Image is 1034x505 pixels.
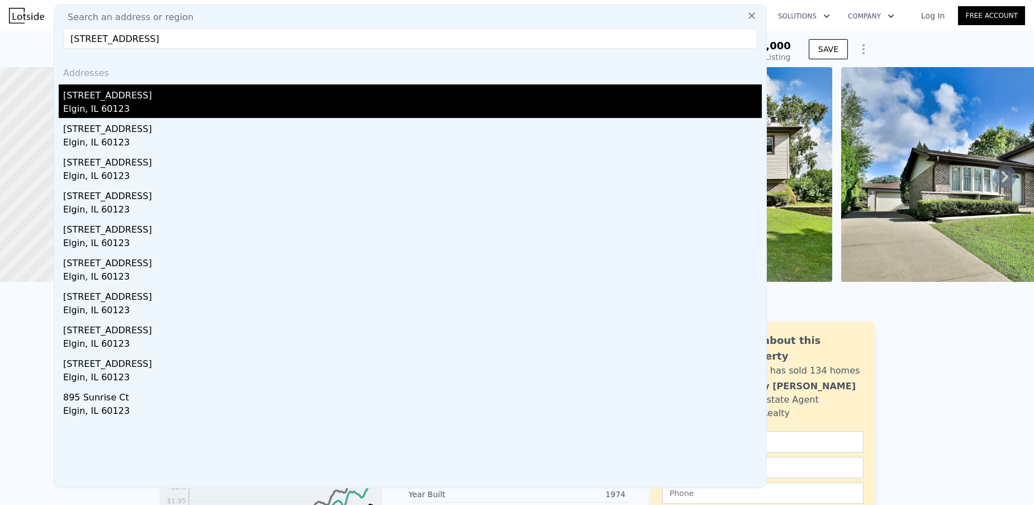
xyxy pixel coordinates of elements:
[739,393,819,407] div: Real Estate Agent
[63,84,762,102] div: [STREET_ADDRESS]
[63,237,762,252] div: Elgin, IL 60123
[662,483,864,504] input: Phone
[517,489,625,500] div: 1974
[63,371,762,386] div: Elgin, IL 60123
[63,353,762,371] div: [STREET_ADDRESS]
[63,118,762,136] div: [STREET_ADDRESS]
[63,304,762,319] div: Elgin, IL 60123
[908,10,958,21] a: Log In
[63,185,762,203] div: [STREET_ADDRESS]
[167,497,186,505] tspan: $1.95
[63,136,762,152] div: Elgin, IL 60123
[63,152,762,169] div: [STREET_ADDRESS]
[63,252,762,270] div: [STREET_ADDRESS]
[839,6,903,26] button: Company
[63,270,762,286] div: Elgin, IL 60123
[59,58,762,84] div: Addresses
[63,219,762,237] div: [STREET_ADDRESS]
[739,333,864,364] div: Ask about this property
[63,169,762,185] div: Elgin, IL 60123
[171,483,186,491] tspan: $2.1
[63,29,757,49] input: Enter an address, city, region, neighborhood or zip code
[63,404,762,420] div: Elgin, IL 60123
[852,38,875,60] button: Show Options
[769,6,839,26] button: Solutions
[9,8,44,23] img: Lotside
[63,386,762,404] div: 895 Sunrise Ct
[739,380,856,393] div: Emmy [PERSON_NAME]
[409,489,517,500] div: Year Built
[63,203,762,219] div: Elgin, IL 60123
[958,6,1025,25] a: Free Account
[59,11,193,24] span: Search an address or region
[739,364,860,377] div: Emmy has sold 134 homes
[63,286,762,304] div: [STREET_ADDRESS]
[809,39,848,59] button: SAVE
[63,319,762,337] div: [STREET_ADDRESS]
[63,102,762,118] div: Elgin, IL 60123
[63,337,762,353] div: Elgin, IL 60123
